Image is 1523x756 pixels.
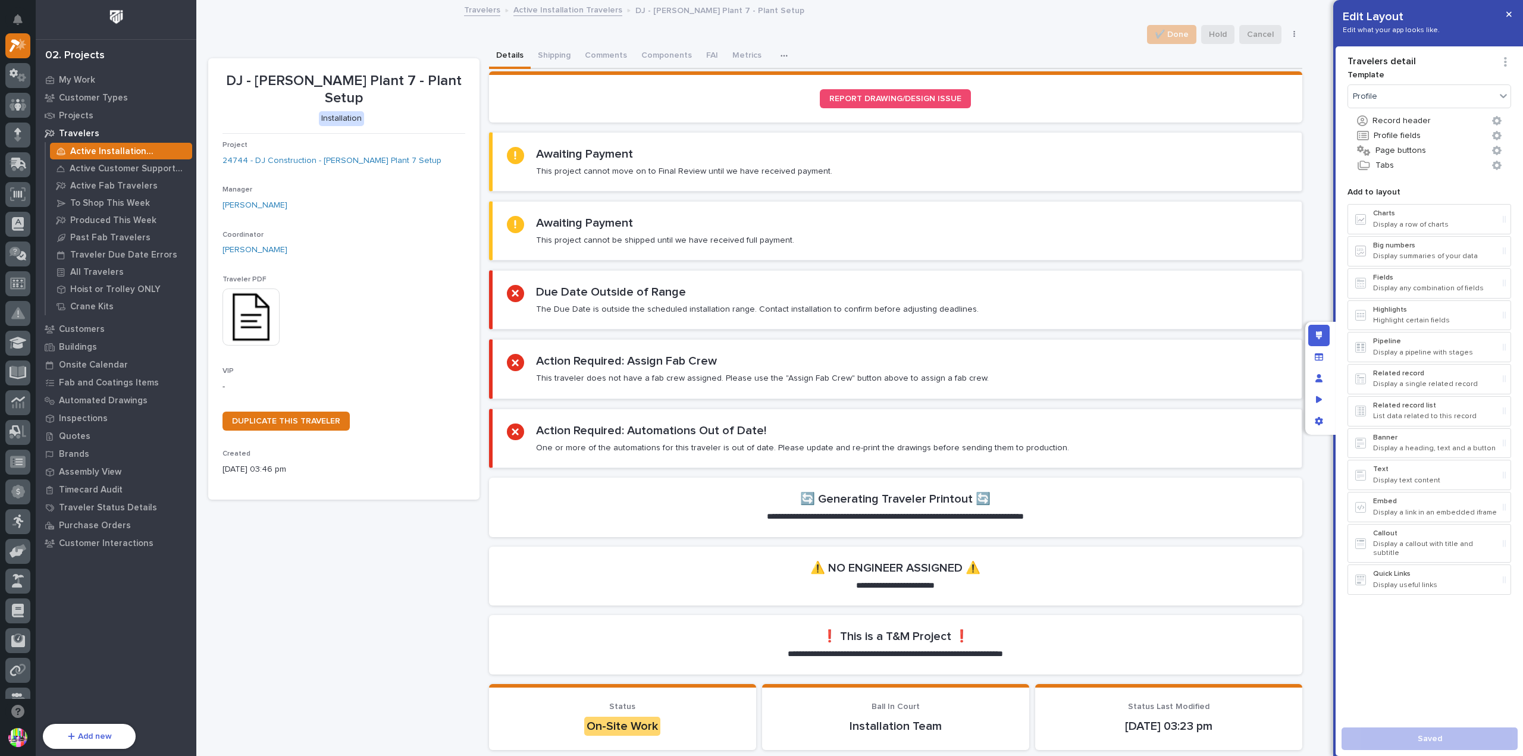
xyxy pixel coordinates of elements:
p: Onsite Calendar [59,360,128,371]
a: Assembly View [36,463,196,481]
a: Travelers [36,124,196,142]
span: Created [223,450,250,457]
p: To Shop This Week [70,198,150,209]
p: Template [1347,70,1511,80]
span: Coordinator [223,231,264,239]
p: Callout [1373,529,1498,538]
a: Purchase Orders [36,516,196,534]
h2: Action Required: Automations Out of Date! [536,424,766,438]
a: 📖Help Docs [7,145,70,167]
span: [DATE] [105,287,130,296]
p: Pipeline [1373,337,1498,346]
a: Traveler Status Details [36,498,196,516]
p: Display a row of charts [1373,221,1498,229]
p: Display useful links [1373,581,1498,589]
button: Cancel [1239,25,1281,44]
p: Welcome 👋 [12,47,217,66]
button: Record header [1347,113,1511,128]
a: Travelers [464,2,500,16]
div: App settings [1308,410,1330,432]
img: 1736555164131-43832dd5-751b-4058-ba23-39d91318e5a0 [24,255,33,265]
p: Charts [1373,209,1498,218]
p: Past Fab Travelers [70,233,151,243]
p: Hoist or Trolley ONLY [70,284,161,295]
span: Help Docs [24,150,65,162]
span: Profile [1353,92,1377,102]
p: Banner [1373,434,1498,442]
p: Highlights [1373,306,1498,314]
p: Highlight certain fields [1373,316,1498,325]
a: [PERSON_NAME] [223,244,287,256]
span: Project [223,142,247,149]
span: [PERSON_NAME] [37,255,96,264]
button: Shipping [531,44,578,69]
button: Components [634,44,699,69]
p: This traveler does not have a fab crew assigned. Please use the "Assign Fab Crew" button above to... [536,373,989,384]
a: To Shop This Week [46,195,196,211]
span: Status Last Modified [1128,702,1209,711]
span: Cancel [1247,27,1274,42]
a: Powered byPylon [84,313,144,322]
p: Related record list [1373,401,1498,410]
img: 4614488137333_bcb353cd0bb836b1afe7_72.png [25,184,46,205]
p: This project cannot move on to Final Review until we have received payment. [536,166,832,177]
p: Inspections [59,413,108,424]
p: Purchase Orders [59,520,131,531]
p: Customer Types [59,93,128,103]
a: Traveler Due Date Errors [46,246,196,263]
p: Produced This Week [70,215,156,226]
button: Open support chat [5,699,30,724]
button: ✔️ Done [1147,25,1196,44]
a: Buildings [36,338,196,356]
img: Stacker [12,11,36,35]
a: Onsite Calendar [36,356,196,374]
p: Related record [1373,369,1498,378]
span: Manager [223,186,252,193]
img: Brittany Wendell [12,275,31,294]
div: 02. Projects [45,49,105,62]
h2: ❗ This is a T&M Project ❗ [822,629,969,644]
div: 📖 [12,151,21,161]
p: Traveler Status Details [59,503,157,513]
p: Traveler Due Date Errors [70,250,177,261]
a: All Travelers [46,263,196,280]
a: 24744 - DJ Construction - [PERSON_NAME] Plant 7 Setup [223,155,441,167]
p: Installation Team [776,719,1015,733]
a: Active Installation Travelers [46,143,196,159]
span: Ball In Court [872,702,920,711]
h2: Awaiting Payment [536,147,633,161]
img: 1736555164131-43832dd5-751b-4058-ba23-39d91318e5a0 [12,184,33,205]
span: [DATE] [105,255,130,264]
p: Embed [1373,497,1498,506]
p: Brands [59,449,89,460]
a: Customer Interactions [36,534,196,552]
p: Active Installation Travelers [70,146,187,157]
p: Automated Drawings [59,396,148,406]
a: Hoist or Trolley ONLY [46,281,196,297]
p: - [223,381,465,393]
div: Manage users [1308,368,1330,389]
button: Profile fields [1347,128,1511,143]
a: DUPLICATE THIS TRAVELER [223,412,350,431]
p: Edit what your app looks like. [1343,26,1440,34]
a: Past Fab Travelers [46,229,196,246]
a: Automated Drawings [36,391,196,409]
p: Projects [59,111,93,121]
span: Onboarding Call [86,150,152,162]
h2: 🔄 Generating Traveler Printout 🔄 [800,492,991,506]
button: Metrics [725,44,769,69]
span: ✔️ Done [1155,27,1189,42]
h2: ⚠️ NO ENGINEER ASSIGNED ⚠️ [810,561,980,575]
button: Tabs [1347,158,1511,173]
span: Hold [1209,27,1227,42]
img: Brittany [12,243,31,262]
div: Start new chat [54,184,195,196]
a: Brands [36,445,196,463]
p: Text [1373,465,1498,473]
p: Quick Links [1373,570,1498,578]
p: How can we help? [12,66,217,85]
div: Edit layout [1308,325,1330,346]
p: Display a link in an embedded iframe [1373,509,1498,517]
h2: Action Required: Assign Fab Crew [536,354,717,368]
span: • [99,287,103,296]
